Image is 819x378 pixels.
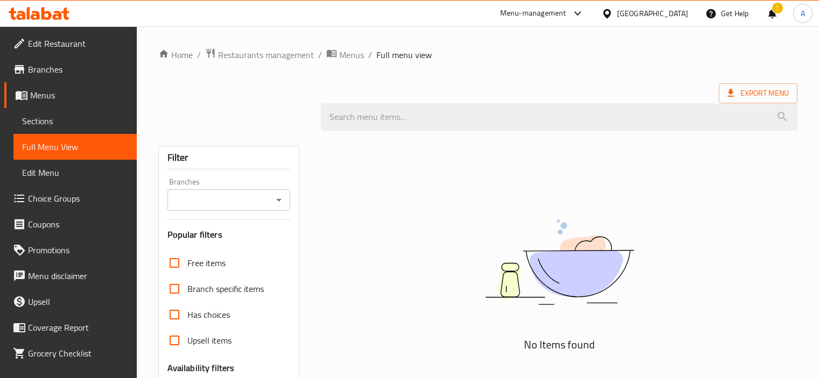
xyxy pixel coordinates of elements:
[4,56,137,82] a: Branches
[197,48,201,61] li: /
[13,160,137,186] a: Edit Menu
[425,191,694,333] img: dish.svg
[801,8,805,19] span: A
[28,244,128,256] span: Promotions
[318,48,322,61] li: /
[28,218,128,231] span: Coupons
[167,229,291,241] h3: Popular filters
[425,336,694,353] h5: No Items found
[4,315,137,340] a: Coverage Report
[326,48,364,62] a: Menus
[167,362,235,374] h3: Availability filters
[4,31,137,56] a: Edit Restaurant
[218,48,314,61] span: Restaurants management
[376,48,432,61] span: Full menu view
[158,48,797,62] nav: breadcrumb
[4,263,137,289] a: Menu disclaimer
[30,89,128,102] span: Menus
[205,48,314,62] a: Restaurants management
[28,63,128,76] span: Branches
[368,48,372,61] li: /
[321,103,797,131] input: search
[727,87,789,100] span: Export Menu
[4,237,137,263] a: Promotions
[187,334,232,347] span: Upsell items
[28,192,128,205] span: Choice Groups
[13,108,137,134] a: Sections
[500,7,566,20] div: Menu-management
[187,256,226,269] span: Free items
[4,340,137,366] a: Grocery Checklist
[28,269,128,282] span: Menu disclaimer
[617,8,688,19] div: [GEOGRAPHIC_DATA]
[158,48,193,61] a: Home
[4,186,137,211] a: Choice Groups
[4,289,137,315] a: Upsell
[28,37,128,50] span: Edit Restaurant
[22,166,128,179] span: Edit Menu
[187,308,230,321] span: Has choices
[28,295,128,308] span: Upsell
[187,282,264,295] span: Branch specific items
[28,347,128,360] span: Grocery Checklist
[4,211,137,237] a: Coupons
[28,321,128,334] span: Coverage Report
[4,82,137,108] a: Menus
[339,48,364,61] span: Menus
[22,140,128,153] span: Full Menu View
[167,146,291,169] div: Filter
[22,115,128,127] span: Sections
[719,83,797,103] span: Export Menu
[271,192,286,208] button: Open
[13,134,137,160] a: Full Menu View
